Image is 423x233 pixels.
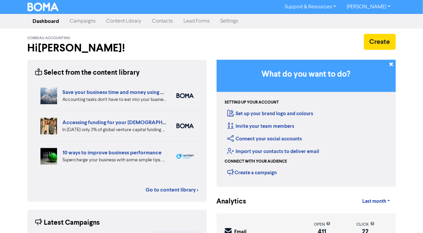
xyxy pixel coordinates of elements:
[390,201,423,233] iframe: Chat Widget
[28,42,207,54] h2: Hi [PERSON_NAME] !
[65,15,101,28] a: Campaigns
[63,89,202,96] a: Save your business time and money using cloud accounting
[146,186,199,194] a: Go to content library >
[147,15,178,28] a: Contacts
[364,34,396,50] button: Create
[217,196,238,207] div: Analytics
[228,148,319,155] a: Import your contacts to deliver email
[217,60,396,187] div: Getting Started in BOMA
[362,198,386,204] span: Last month
[228,123,295,129] a: Invite your team members
[228,111,314,117] a: Set up your brand logo and colours
[176,154,194,159] img: spotlight
[28,15,65,28] a: Dashboard
[63,126,167,133] div: In 2024 only 2% of global venture capital funding went to female-only founding teams. We highligh...
[314,221,330,228] div: open
[63,157,167,164] div: Supercharge your business with some simple tips. Eliminate distractions & bad customers, get a pl...
[357,195,395,208] a: Last month
[227,70,386,79] h3: What do you want to do?
[28,36,71,40] span: Corbeau Accounting
[228,136,302,142] a: Connect your social accounts
[228,167,277,177] div: Create a campaign
[63,149,162,156] a: 10 ways to improve business performance
[63,96,167,103] div: Accounting tasks don’t have to eat into your business time. With the right cloud accounting softw...
[176,93,194,98] img: boma_accounting
[225,100,279,106] div: Setting up your account
[356,221,375,228] div: click
[101,15,147,28] a: Content Library
[215,15,244,28] a: Settings
[35,218,100,228] div: Latest Campaigns
[35,68,140,78] div: Select from the content library
[279,2,341,12] a: Support & Resources
[63,119,225,126] a: Accessing funding for your [DEMOGRAPHIC_DATA]-led businesses
[28,3,59,11] img: BOMA Logo
[341,2,395,12] a: [PERSON_NAME]
[225,159,287,165] div: Connect with your audience
[178,15,215,28] a: Lead Forms
[176,123,194,128] img: boma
